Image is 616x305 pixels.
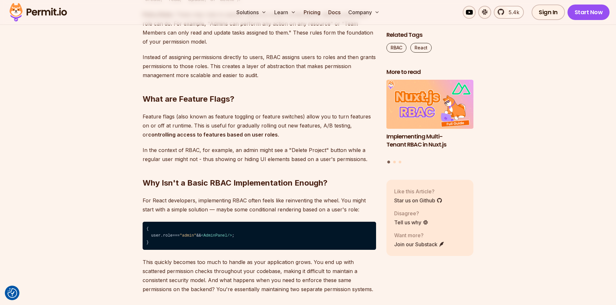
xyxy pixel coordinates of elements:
span: < /> [201,233,232,238]
li: 1 of 3 [386,80,474,157]
button: Learn [272,6,298,19]
p: Want more? [394,231,445,239]
h2: What are Feature Flags? [143,68,376,104]
code: { user. === && ; } [143,222,376,250]
p: Like this Article? [394,188,442,195]
a: Star us on Github [394,197,442,204]
img: Revisit consent button [7,288,17,298]
button: Consent Preferences [7,288,17,298]
a: 5.4k [494,6,524,19]
a: Tell us why [394,219,428,226]
a: Join our Substack [394,240,445,248]
a: Implementing Multi-Tenant RBAC in Nuxt.jsImplementing Multi-Tenant RBAC in Nuxt.js [386,80,474,157]
img: Implementing Multi-Tenant RBAC in Nuxt.js [386,80,474,129]
span: AdminPanel [203,233,227,238]
h2: Related Tags [386,31,474,39]
button: Go to slide 2 [393,161,396,163]
span: 5.4k [505,8,519,16]
h2: More to read [386,68,474,76]
p: Disagree? [394,209,428,217]
div: Posts [386,80,474,165]
img: Permit logo [6,1,70,23]
p: This quickly becomes too much to handle as your application grows. You end up with scattered perm... [143,258,376,294]
a: Sign In [532,5,565,20]
h2: Why Isn't a Basic RBAC Implementation Enough? [143,152,376,188]
p: Instead of assigning permissions directly to users, RBAC assigns users to roles and then grants p... [143,53,376,80]
p: : These map roles to specific resource-action combinations, defining what each role can do. For e... [143,10,376,46]
button: Solutions [234,6,269,19]
strong: controlling access to features based on user roles [148,131,278,138]
a: Start Now [567,5,610,20]
p: In the context of RBAC, for example, an admin might see a "Delete Project" button while a regular... [143,146,376,164]
button: Company [346,6,382,19]
p: Feature flags (also known as feature toggling or feature switches) allow you to turn features on ... [143,112,376,139]
button: Go to slide 3 [399,161,401,163]
a: Pricing [301,6,323,19]
span: "admin" [180,233,196,238]
a: Docs [326,6,343,19]
a: RBAC [386,43,406,53]
p: For React developers, implementing RBAC often feels like reinventing the wheel. You might start w... [143,196,376,214]
a: React [410,43,432,53]
button: Go to slide 1 [387,161,390,164]
h3: Implementing Multi-Tenant RBAC in Nuxt.js [386,133,474,149]
span: role [163,233,172,238]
